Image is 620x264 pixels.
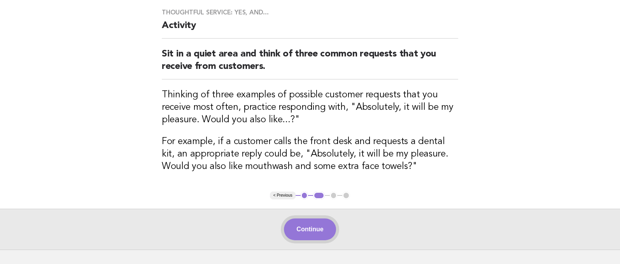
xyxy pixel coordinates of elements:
button: Continue [284,218,336,240]
h3: Thinking of three examples of possible customer requests that you receive most often, practice re... [162,89,458,126]
h3: Thoughtful service: Yes, and... [162,9,458,16]
button: < Previous [270,192,295,199]
button: 2 [313,192,324,199]
h3: For example, if a customer calls the front desk and requests a dental kit, an appropriate reply c... [162,136,458,173]
h2: Activity [162,19,458,39]
h2: Sit in a quiet area and think of three common requests that you receive from customers. [162,48,458,79]
button: 1 [301,192,308,199]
